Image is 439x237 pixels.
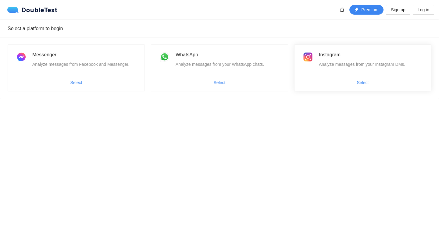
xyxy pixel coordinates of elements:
[319,52,341,57] span: Instagram
[294,44,431,91] a: InstagramAnalyze messages from your Instagram DMs.Select
[209,78,230,87] button: Select
[8,20,431,37] div: Select a platform to begin
[391,6,405,13] span: Sign up
[214,79,226,86] span: Select
[176,61,280,68] div: Analyze messages from your WhatsApp chats.
[337,7,347,12] span: bell
[159,51,171,63] img: whatsapp.png
[15,51,27,63] img: messenger.png
[32,51,137,58] div: Messenger
[337,5,347,15] button: bell
[32,61,137,68] div: Analyze messages from Facebook and Messenger.
[386,5,410,15] button: Sign up
[176,52,198,57] span: WhatsApp
[151,44,288,91] a: WhatsAppAnalyze messages from your WhatsApp chats.Select
[7,7,21,13] img: logo
[349,5,384,15] button: thunderboltPremium
[418,6,429,13] span: Log in
[355,8,359,12] span: thunderbolt
[361,6,378,13] span: Premium
[7,7,58,13] a: logoDoubleText
[413,5,434,15] button: Log in
[352,78,374,87] button: Select
[7,7,58,13] div: DoubleText
[8,44,145,91] a: MessengerAnalyze messages from Facebook and Messenger.Select
[70,79,82,86] span: Select
[302,51,314,63] img: instagram.png
[357,79,369,86] span: Select
[319,61,424,68] div: Analyze messages from your Instagram DMs.
[66,78,87,87] button: Select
